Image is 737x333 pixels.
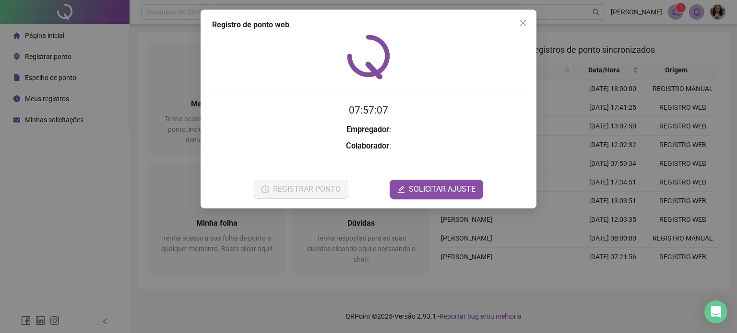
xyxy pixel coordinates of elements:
h3: : [212,140,525,152]
strong: Colaborador [346,141,389,150]
h3: : [212,124,525,136]
button: Close [515,15,531,31]
img: QRPoint [347,34,390,79]
div: Registro de ponto web [212,19,525,31]
span: SOLICITAR AJUSTE [409,184,475,195]
span: close [519,19,527,27]
button: editSOLICITAR AJUSTE [390,180,483,199]
span: edit [397,185,405,193]
strong: Empregador [346,125,389,134]
button: REGISTRAR PONTO [254,180,348,199]
div: Open Intercom Messenger [704,300,727,323]
time: 07:57:07 [349,104,388,116]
